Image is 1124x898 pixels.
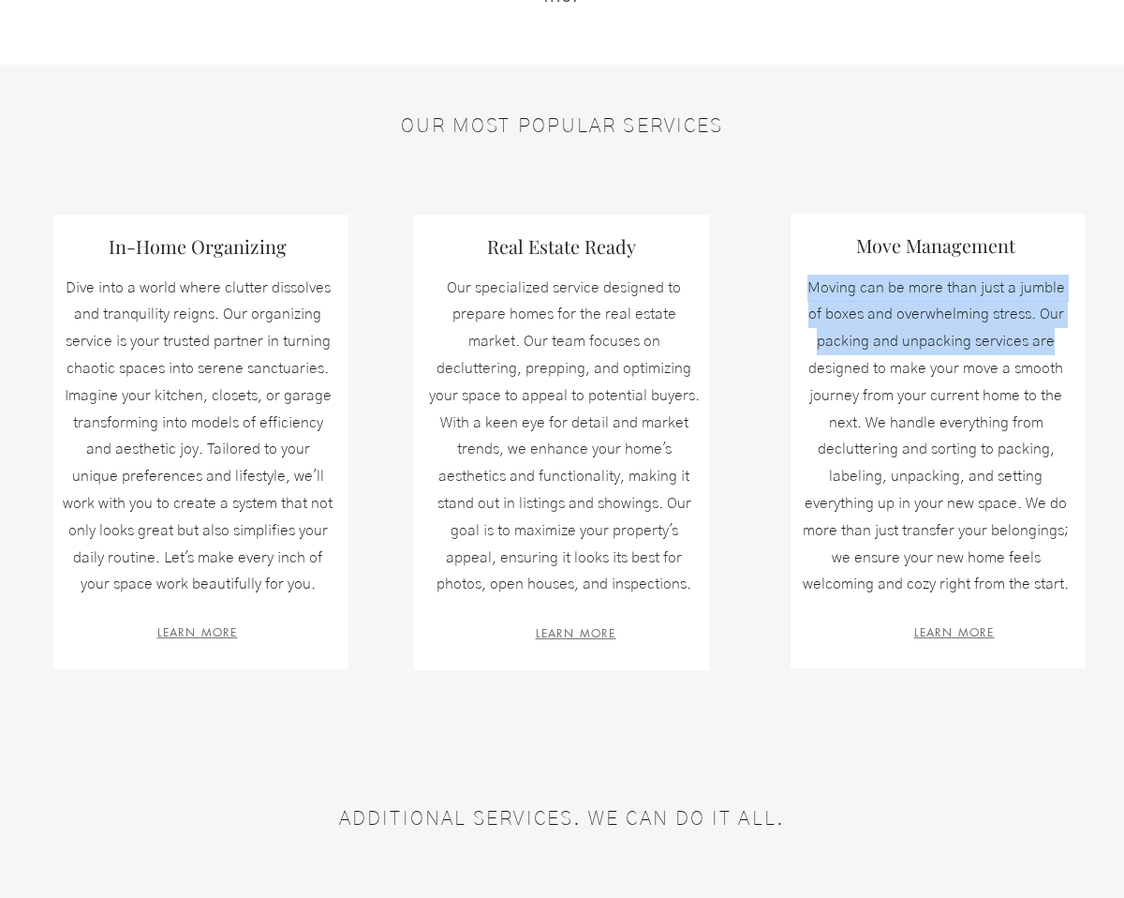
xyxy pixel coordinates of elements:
a: LEARN MORE [914,624,995,639]
a: LEARN MORE [157,624,238,639]
span: Dive into a world where clutter dissolves and tranquility reigns. Our organizing service is your ... [63,280,333,592]
h3: In-Home Organizing [85,233,310,260]
span: OUR MOST POPULAR SERVICES [401,116,724,136]
h3: Move Management [823,232,1048,259]
span: LEARN MORE [536,625,616,641]
span: LEARN MORE [914,624,995,640]
span: Moving can be more than just a jumble of boxes and overwhelming stress. Our packing and unpacking... [803,280,1069,592]
span: ADDITIONAL SERVICES. WE CAN DO IT ALL. [339,809,785,829]
a: LEARN MORE [536,625,616,640]
h3: Real Estate Ready [449,233,673,260]
span: Our specialized service designed to prepare homes for the real estate market. Our team focuses on... [429,280,700,592]
span: LEARN MORE [157,624,238,640]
